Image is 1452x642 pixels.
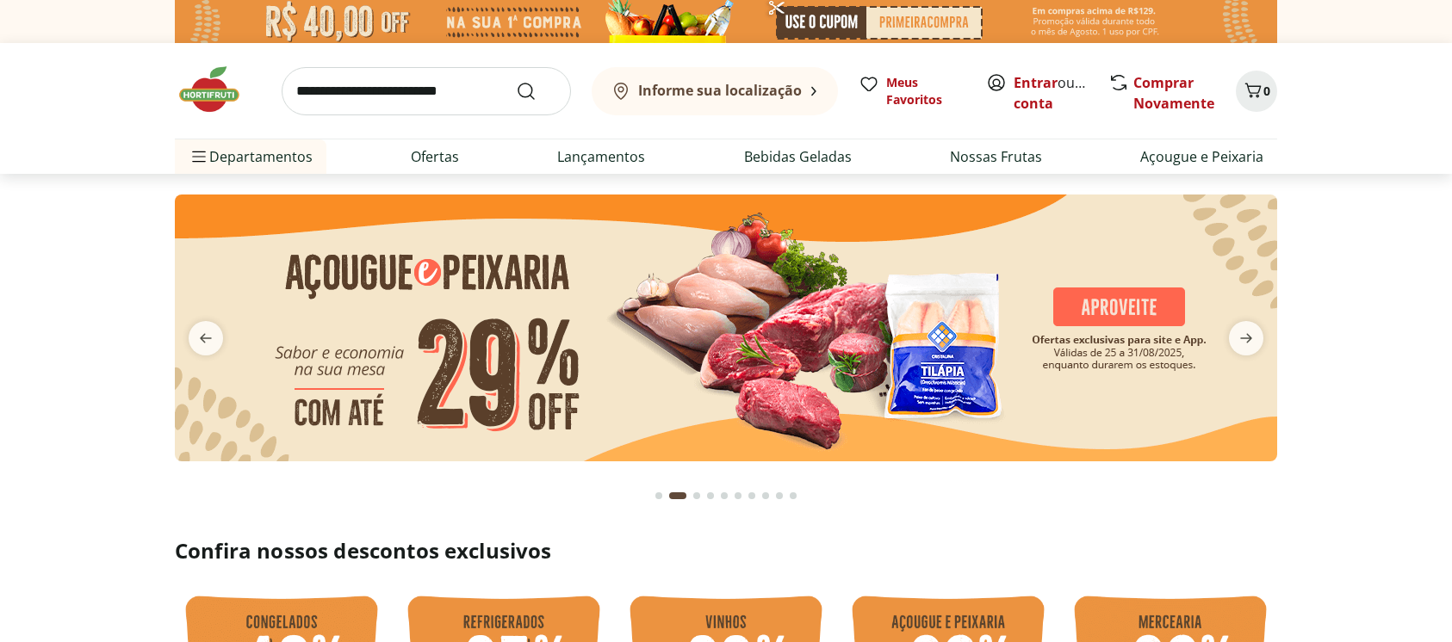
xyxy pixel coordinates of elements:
button: next [1215,321,1277,355]
a: Nossas Frutas [950,146,1042,167]
a: Criar conta [1014,73,1108,113]
input: search [282,67,571,115]
a: Meus Favoritos [859,74,965,108]
a: Açougue e Peixaria [1140,146,1263,167]
button: Go to page 6 from fs-carousel [731,475,745,516]
button: Go to page 4 from fs-carousel [704,475,717,516]
span: 0 [1263,83,1270,99]
a: Entrar [1014,73,1058,92]
span: Departamentos [189,136,313,177]
button: Go to page 3 from fs-carousel [690,475,704,516]
b: Informe sua localização [638,81,802,100]
a: Ofertas [411,146,459,167]
button: Go to page 9 from fs-carousel [773,475,786,516]
button: Informe sua localização [592,67,838,115]
img: açougue [175,194,1277,461]
a: Lançamentos [557,146,645,167]
span: ou [1014,72,1090,114]
button: Submit Search [516,81,557,102]
button: previous [175,321,237,355]
button: Go to page 7 from fs-carousel [745,475,759,516]
button: Go to page 1 from fs-carousel [652,475,666,516]
button: Go to page 5 from fs-carousel [717,475,731,516]
a: Comprar Novamente [1133,73,1214,113]
button: Go to page 8 from fs-carousel [759,475,773,516]
button: Current page from fs-carousel [666,475,690,516]
button: Go to page 10 from fs-carousel [786,475,800,516]
button: Menu [189,136,209,177]
a: Bebidas Geladas [744,146,852,167]
h2: Confira nossos descontos exclusivos [175,537,1277,565]
button: Carrinho [1236,71,1277,112]
img: Hortifruti [175,64,261,115]
span: Meus Favoritos [886,74,965,108]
